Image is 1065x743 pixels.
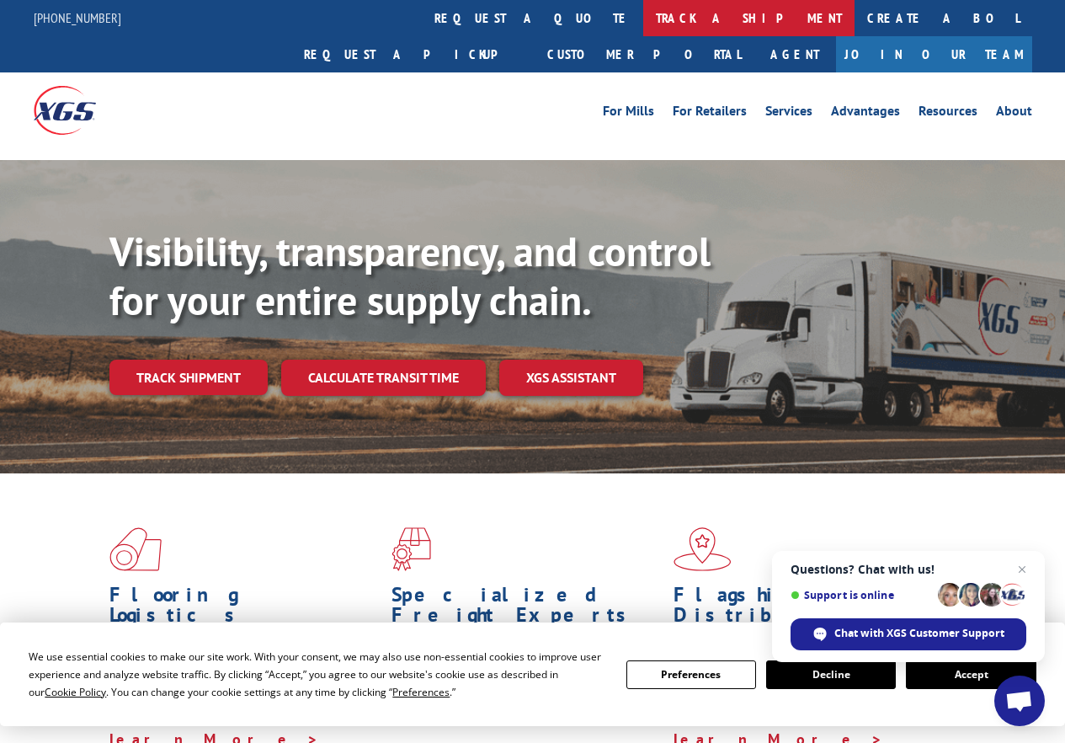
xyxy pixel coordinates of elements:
[791,618,1026,650] div: Chat with XGS Customer Support
[831,104,900,123] a: Advantages
[109,225,711,326] b: Visibility, transparency, and control for your entire supply chain.
[109,585,379,654] h1: Flooring Logistics Solutions
[994,676,1045,726] div: Open chat
[34,9,121,26] a: [PHONE_NUMBER]
[45,685,106,699] span: Cookie Policy
[626,660,756,689] button: Preferences
[391,585,661,633] h1: Specialized Freight Experts
[499,360,643,396] a: XGS ASSISTANT
[906,660,1036,689] button: Accept
[391,527,431,571] img: xgs-icon-focused-on-flooring-red
[281,360,486,396] a: Calculate transit time
[673,104,747,123] a: For Retailers
[765,104,812,123] a: Services
[109,360,268,395] a: Track shipment
[836,36,1032,72] a: Join Our Team
[391,709,601,729] a: Learn More >
[291,36,535,72] a: Request a pickup
[674,585,943,654] h1: Flagship Distribution Model
[766,660,896,689] button: Decline
[29,648,605,701] div: We use essential cookies to make our site work. With your consent, we may also use non-essential ...
[674,527,732,571] img: xgs-icon-flagship-distribution-model-red
[753,36,836,72] a: Agent
[392,685,450,699] span: Preferences
[834,626,1004,641] span: Chat with XGS Customer Support
[996,104,1032,123] a: About
[535,36,753,72] a: Customer Portal
[919,104,977,123] a: Resources
[791,589,932,601] span: Support is online
[109,527,162,571] img: xgs-icon-total-supply-chain-intelligence-red
[791,563,1026,576] span: Questions? Chat with us!
[603,104,654,123] a: For Mills
[1012,559,1032,580] span: Close chat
